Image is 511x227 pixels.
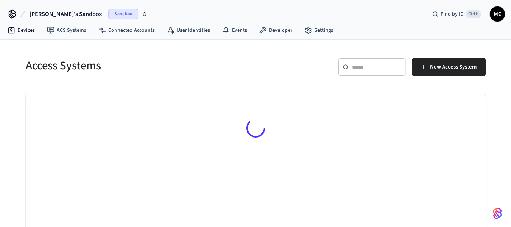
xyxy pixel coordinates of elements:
[216,23,253,37] a: Events
[92,23,161,37] a: Connected Accounts
[430,62,477,72] span: New Access System
[2,23,41,37] a: Devices
[41,23,92,37] a: ACS Systems
[493,207,502,219] img: SeamLogoGradient.69752ec5.svg
[412,58,486,76] button: New Access System
[466,10,481,18] span: Ctrl K
[298,23,339,37] a: Settings
[490,6,505,22] button: MC
[30,9,102,19] span: [PERSON_NAME]'s Sandbox
[491,7,504,21] span: MC
[161,23,216,37] a: User Identities
[441,10,464,18] span: Find by ID
[426,7,487,21] div: Find by IDCtrl K
[26,58,251,74] h5: Access Systems
[108,9,138,19] span: Sandbox
[253,23,298,37] a: Developer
